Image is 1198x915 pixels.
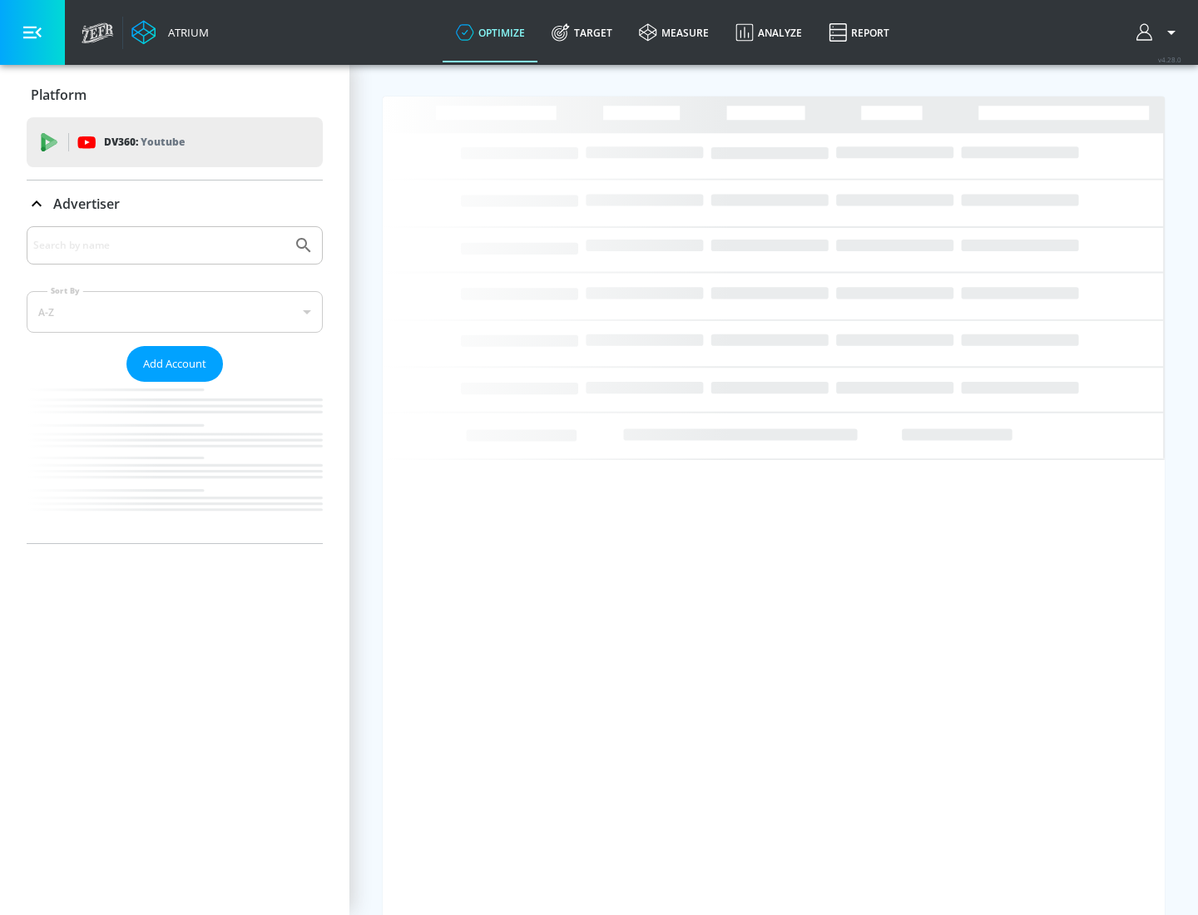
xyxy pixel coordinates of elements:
[626,2,722,62] a: measure
[161,25,209,40] div: Atrium
[815,2,903,62] a: Report
[53,195,120,213] p: Advertiser
[33,235,285,256] input: Search by name
[126,346,223,382] button: Add Account
[104,133,185,151] p: DV360:
[27,382,323,543] nav: list of Advertiser
[27,181,323,227] div: Advertiser
[143,354,206,373] span: Add Account
[47,285,83,296] label: Sort By
[131,20,209,45] a: Atrium
[27,72,323,118] div: Platform
[31,86,87,104] p: Platform
[722,2,815,62] a: Analyze
[538,2,626,62] a: Target
[27,117,323,167] div: DV360: Youtube
[1158,55,1181,64] span: v 4.28.0
[141,133,185,151] p: Youtube
[27,291,323,333] div: A-Z
[27,226,323,543] div: Advertiser
[443,2,538,62] a: optimize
